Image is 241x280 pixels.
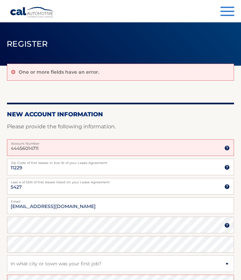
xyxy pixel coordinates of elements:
label: Last 4 of SSN of first lessee listed on your Lease Agreement [7,178,234,183]
h2: New Account Information [7,111,234,118]
p: Please provide the following information. [7,122,234,131]
img: tooltip.svg [224,145,230,151]
input: Account Number [7,139,234,156]
label: Zip Code of first lessee in box 1b of your Lease Agreement [7,159,234,164]
input: Email [7,197,234,214]
input: Zip Code [7,159,234,175]
label: Account Number [7,139,234,145]
img: tooltip.svg [224,184,230,189]
span: Register [7,39,48,49]
a: Cal Automotive [10,7,54,18]
input: SSN or EIN (last 4 digits only) [7,178,234,195]
p: One or more fields have an error. [19,69,99,75]
button: Menu [220,7,234,18]
img: tooltip.svg [224,165,230,170]
label: Email [7,197,234,203]
img: tooltip.svg [224,223,230,228]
